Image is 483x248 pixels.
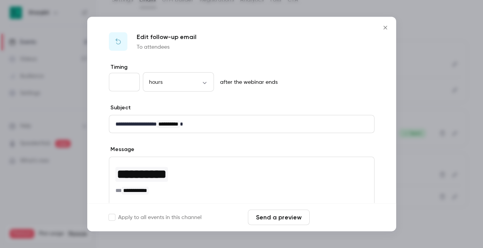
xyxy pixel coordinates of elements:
[217,78,278,86] p: after the webinar ends
[109,145,134,153] label: Message
[109,104,131,112] label: Subject
[248,210,310,225] button: Send a preview
[137,43,197,51] p: To attendees
[137,32,197,42] p: Edit follow-up email
[313,210,375,225] button: Save changes
[109,214,202,221] label: Apply to all events in this channel
[109,63,375,71] label: Timing
[378,20,393,36] button: Close
[109,116,374,133] div: editor
[143,78,214,86] div: hours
